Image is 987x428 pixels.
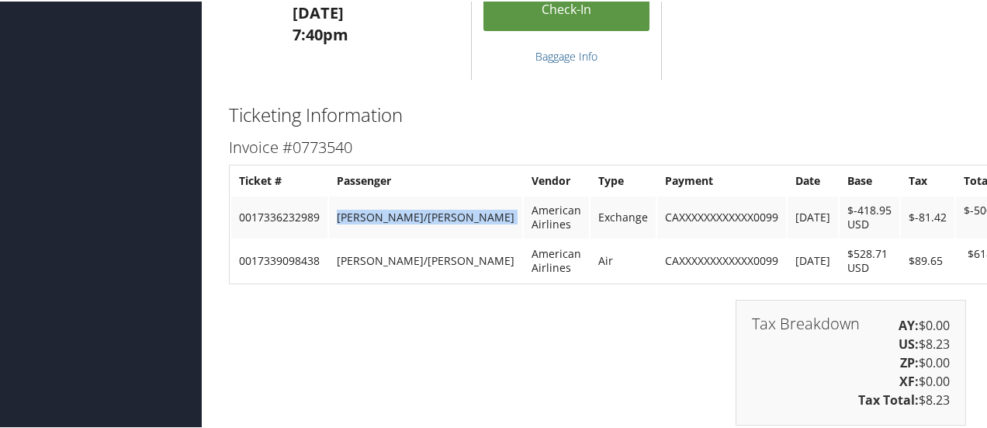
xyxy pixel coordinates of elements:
[788,165,838,193] th: Date
[535,47,597,62] a: Baggage Info
[788,195,838,237] td: [DATE]
[329,195,522,237] td: [PERSON_NAME]/[PERSON_NAME]
[231,165,327,193] th: Ticket #
[657,238,786,280] td: CAXXXXXXXXXXXX0099
[736,298,966,424] div: $0.00 $8.23 $0.00 $0.00 $8.23
[840,238,899,280] td: $528.71 USD
[840,195,899,237] td: $-418.95 USD
[788,238,838,280] td: [DATE]
[901,165,954,193] th: Tax
[293,1,344,22] strong: [DATE]
[293,23,348,43] strong: 7:40pm
[858,390,919,407] strong: Tax Total:
[590,238,656,280] td: Air
[524,195,589,237] td: American Airlines
[329,238,522,280] td: [PERSON_NAME]/[PERSON_NAME]
[657,195,786,237] td: CAXXXXXXXXXXXX0099
[231,195,327,237] td: 0017336232989
[840,165,899,193] th: Base
[752,315,860,330] h3: Tax Breakdown
[899,334,919,351] strong: US:
[901,238,954,280] td: $89.65
[229,135,966,157] h3: Invoice #0773540
[329,165,522,193] th: Passenger
[590,165,656,193] th: Type
[231,238,327,280] td: 0017339098438
[524,165,589,193] th: Vendor
[900,353,919,370] strong: ZP:
[524,238,589,280] td: American Airlines
[899,371,919,388] strong: XF:
[899,315,919,332] strong: AY:
[590,195,656,237] td: Exchange
[229,100,966,127] h2: Ticketing Information
[657,165,786,193] th: Payment
[901,195,954,237] td: $-81.42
